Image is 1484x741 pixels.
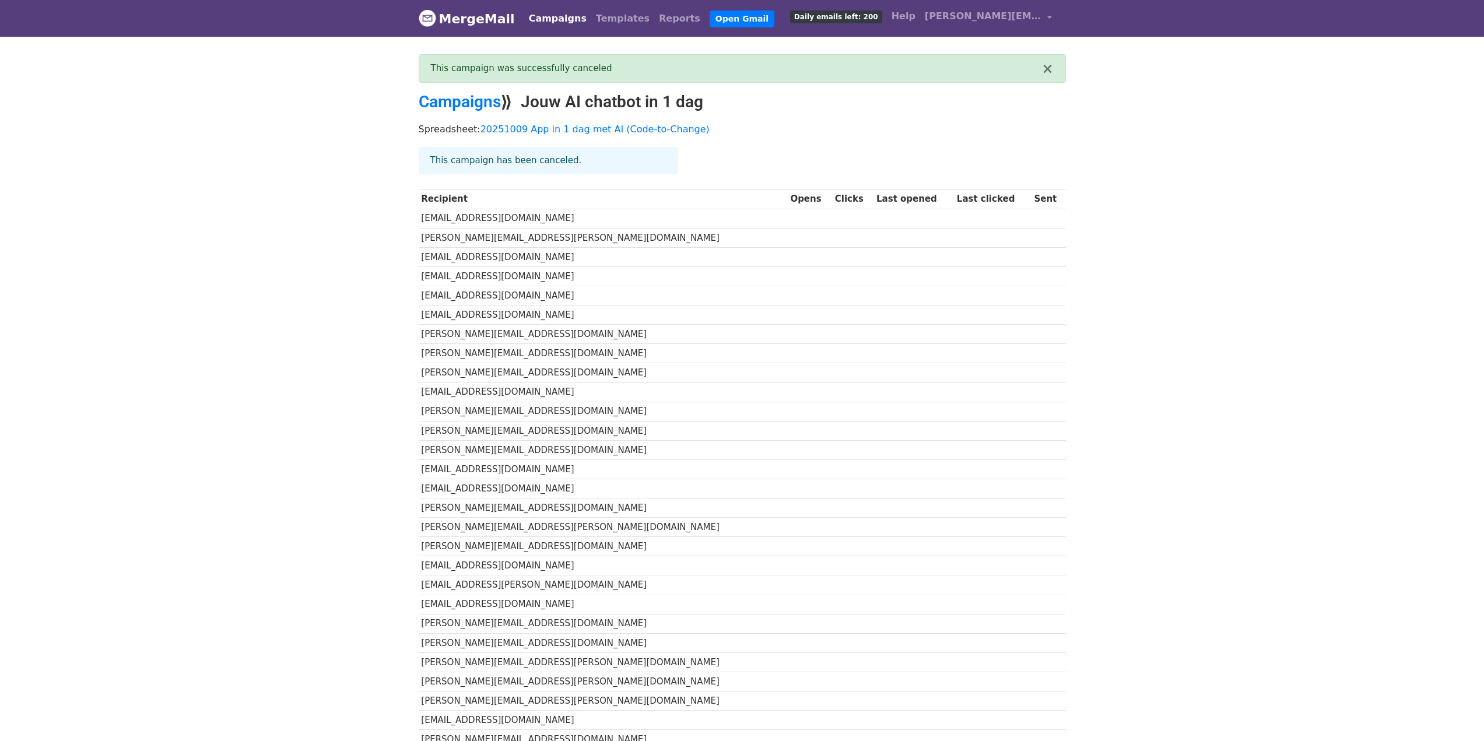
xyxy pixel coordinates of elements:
td: [PERSON_NAME][EMAIL_ADDRESS][PERSON_NAME][DOMAIN_NAME] [419,652,788,672]
button: × [1041,62,1053,76]
h2: ⟫ Jouw AI chatbot in 1 dag [419,92,1066,112]
td: [EMAIL_ADDRESS][DOMAIN_NAME] [419,209,788,228]
td: [PERSON_NAME][EMAIL_ADDRESS][PERSON_NAME][DOMAIN_NAME] [419,691,788,711]
th: Clicks [832,189,873,209]
td: [EMAIL_ADDRESS][DOMAIN_NAME] [419,479,788,498]
td: [EMAIL_ADDRESS][DOMAIN_NAME] [419,305,788,325]
td: [EMAIL_ADDRESS][DOMAIN_NAME] [419,286,788,305]
a: Campaigns [524,7,591,30]
td: [PERSON_NAME][EMAIL_ADDRESS][DOMAIN_NAME] [419,537,788,556]
a: Daily emails left: 200 [785,5,887,28]
img: MergeMail logo [419,9,436,27]
div: This campaign was successfully canceled [431,62,1042,75]
a: MergeMail [419,6,515,31]
td: [PERSON_NAME][EMAIL_ADDRESS][DOMAIN_NAME] [419,440,788,459]
div: This campaign has been canceled. [419,147,678,174]
td: [EMAIL_ADDRESS][DOMAIN_NAME] [419,595,788,614]
td: [PERSON_NAME][EMAIL_ADDRESS][DOMAIN_NAME] [419,325,788,344]
span: [PERSON_NAME][EMAIL_ADDRESS][DOMAIN_NAME] [925,9,1041,23]
a: Help [887,5,920,28]
td: [PERSON_NAME][EMAIL_ADDRESS][DOMAIN_NAME] [419,421,788,440]
th: Last opened [873,189,954,209]
td: [PERSON_NAME][EMAIL_ADDRESS][DOMAIN_NAME] [419,614,788,633]
td: [PERSON_NAME][EMAIL_ADDRESS][PERSON_NAME][DOMAIN_NAME] [419,672,788,691]
td: [EMAIL_ADDRESS][DOMAIN_NAME] [419,266,788,286]
td: [PERSON_NAME][EMAIL_ADDRESS][DOMAIN_NAME] [419,363,788,382]
span: Daily emails left: 200 [790,10,882,23]
th: Opens [788,189,832,209]
td: [PERSON_NAME][EMAIL_ADDRESS][DOMAIN_NAME] [419,402,788,421]
a: Reports [654,7,705,30]
p: Spreadsheet: [419,123,1066,135]
td: [PERSON_NAME][EMAIL_ADDRESS][DOMAIN_NAME] [419,498,788,518]
a: Campaigns [419,92,501,111]
td: [EMAIL_ADDRESS][PERSON_NAME][DOMAIN_NAME] [419,575,788,595]
td: [PERSON_NAME][EMAIL_ADDRESS][DOMAIN_NAME] [419,344,788,363]
td: [EMAIL_ADDRESS][DOMAIN_NAME] [419,247,788,266]
a: 20251009 App in 1 dag met AI (Code-to-Change) [480,124,710,135]
th: Sent [1032,189,1066,209]
td: [PERSON_NAME][EMAIL_ADDRESS][PERSON_NAME][DOMAIN_NAME] [419,518,788,537]
td: [EMAIL_ADDRESS][DOMAIN_NAME] [419,382,788,402]
a: Templates [591,7,654,30]
td: [PERSON_NAME][EMAIL_ADDRESS][DOMAIN_NAME] [419,633,788,652]
th: Last clicked [954,189,1032,209]
td: [EMAIL_ADDRESS][DOMAIN_NAME] [419,711,788,730]
td: [EMAIL_ADDRESS][DOMAIN_NAME] [419,556,788,575]
td: [PERSON_NAME][EMAIL_ADDRESS][PERSON_NAME][DOMAIN_NAME] [419,228,788,247]
td: [EMAIL_ADDRESS][DOMAIN_NAME] [419,459,788,479]
a: Open Gmail [710,10,774,27]
a: [PERSON_NAME][EMAIL_ADDRESS][DOMAIN_NAME] [920,5,1057,32]
th: Recipient [419,189,788,209]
